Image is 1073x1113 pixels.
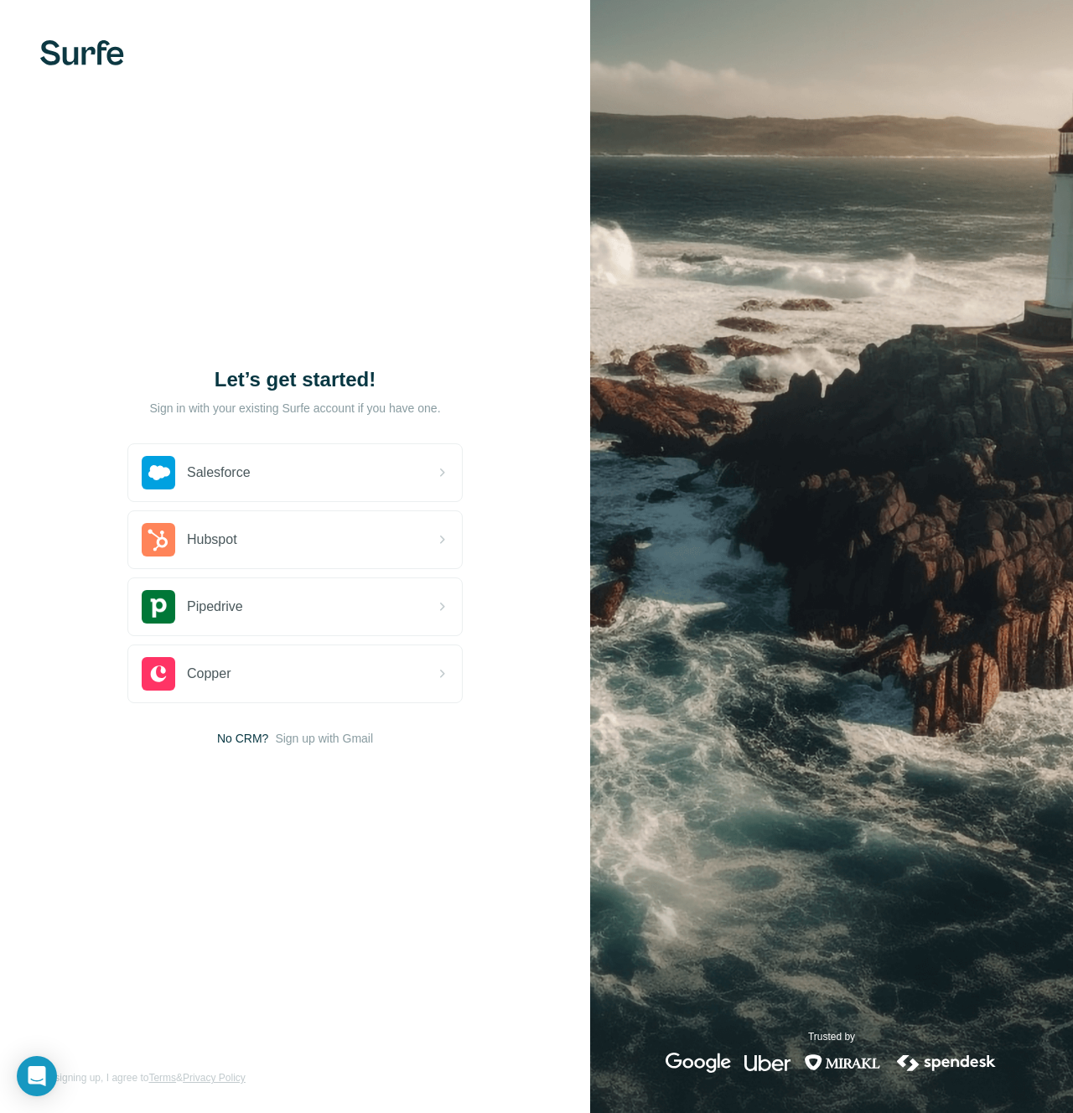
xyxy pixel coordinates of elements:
img: google's logo [666,1053,731,1073]
a: Privacy Policy [183,1072,246,1084]
p: Sign in with your existing Surfe account if you have one. [149,400,440,417]
img: uber's logo [744,1053,790,1073]
img: mirakl's logo [804,1053,881,1073]
img: hubspot's logo [142,523,175,556]
span: Pipedrive [187,597,243,617]
a: Terms [148,1072,176,1084]
span: Hubspot [187,530,237,550]
div: Open Intercom Messenger [17,1056,57,1096]
img: salesforce's logo [142,456,175,489]
img: spendesk's logo [894,1053,998,1073]
img: pipedrive's logo [142,590,175,624]
span: Salesforce [187,463,251,483]
span: By signing up, I agree to & [40,1070,246,1085]
p: Trusted by [808,1029,855,1044]
img: copper's logo [142,657,175,691]
button: Sign up with Gmail [275,730,373,747]
span: Copper [187,664,231,684]
span: No CRM? [217,730,268,747]
h1: Let’s get started! [127,366,463,393]
img: Surfe's logo [40,40,124,65]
